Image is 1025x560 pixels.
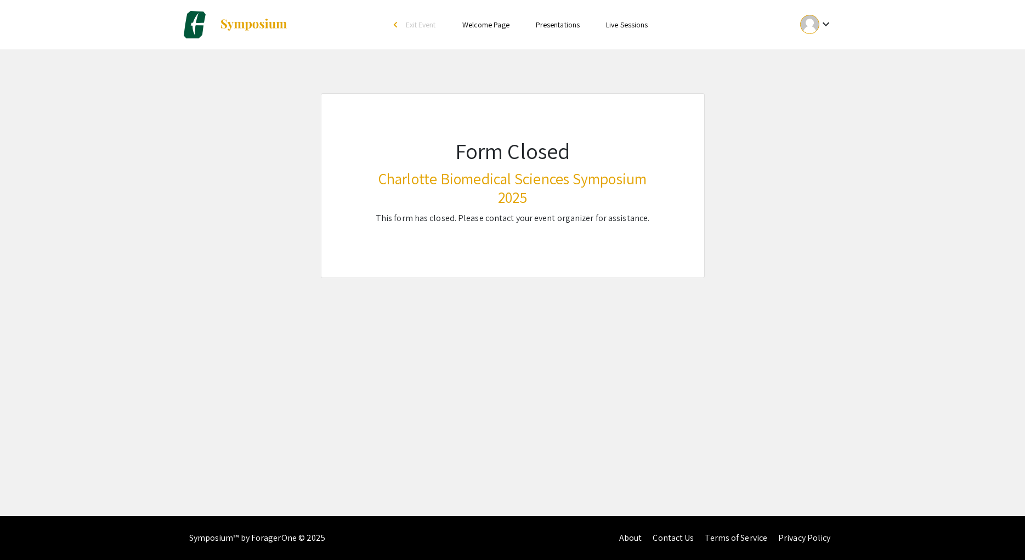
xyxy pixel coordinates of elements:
button: Expand account dropdown [789,12,844,37]
h3: Charlotte Biomedical Sciences Symposium 2025 [365,169,660,206]
h1: Form Closed [365,138,660,164]
img: Symposium by ForagerOne [219,18,288,31]
a: About [619,532,642,544]
a: Terms of Service [705,532,767,544]
iframe: Chat [8,511,47,552]
div: Symposium™ by ForagerOne © 2025 [189,516,326,560]
img: Charlotte Biomedical Sciences Symposium 2025 [181,11,208,38]
a: Presentations [536,20,580,30]
a: Charlotte Biomedical Sciences Symposium 2025 [181,11,288,38]
a: Privacy Policy [778,532,830,544]
a: Live Sessions [606,20,648,30]
a: Welcome Page [462,20,509,30]
a: Contact Us [653,532,694,544]
mat-icon: Expand account dropdown [819,18,833,31]
div: arrow_back_ios [394,21,400,28]
span: Exit Event [406,20,436,30]
p: This form has closed. Please contact your event organizer for assistance. [365,212,660,225]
